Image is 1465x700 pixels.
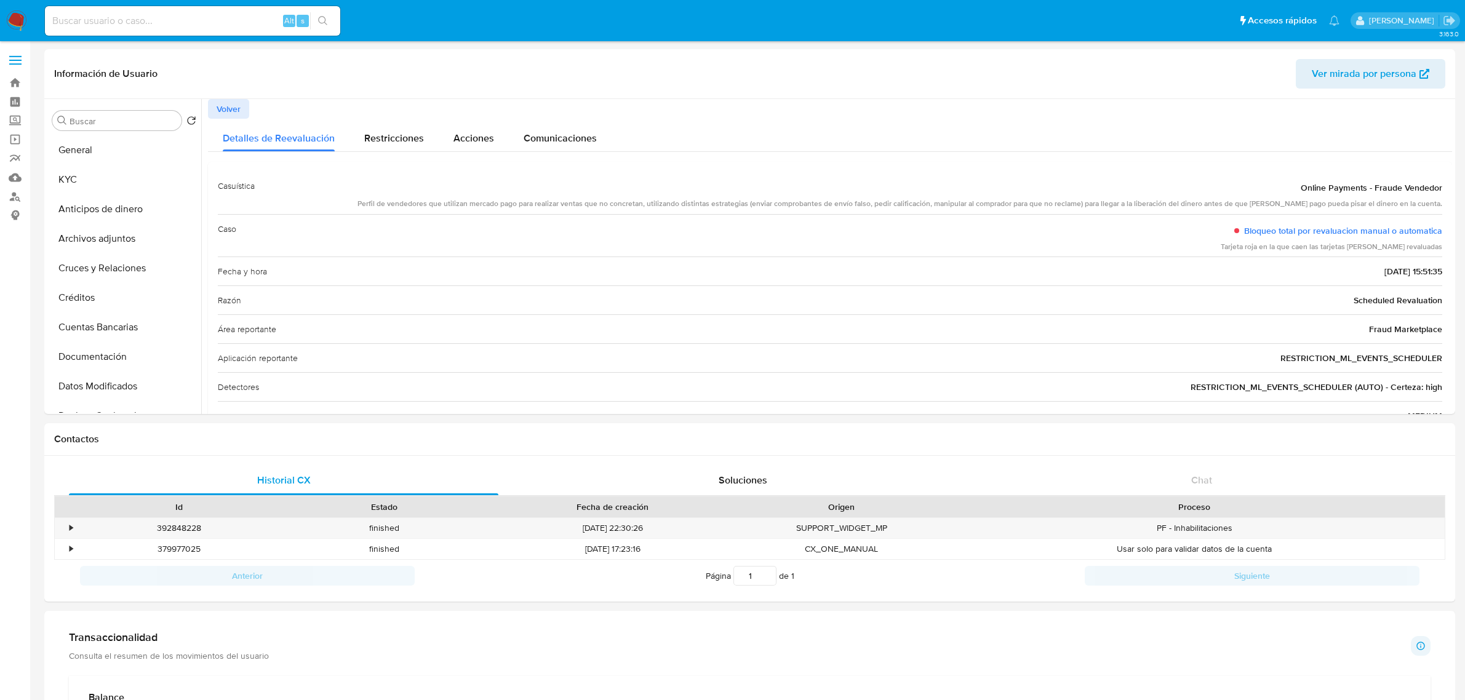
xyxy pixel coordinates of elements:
[47,372,201,401] button: Datos Modificados
[1369,15,1439,26] p: felipe.cayon@mercadolibre.com
[76,539,281,559] div: 379977025
[47,165,201,194] button: KYC
[47,224,201,253] button: Archivos adjuntos
[47,312,201,342] button: Cuentas Bancarias
[290,501,477,513] div: Estado
[791,570,794,582] span: 1
[54,68,158,80] h1: Información de Usuario
[739,539,944,559] div: CX_ONE_MANUAL
[47,283,201,312] button: Créditos
[70,522,73,534] div: •
[748,501,935,513] div: Origen
[45,13,340,29] input: Buscar usuario o caso...
[310,12,335,30] button: search-icon
[284,15,294,26] span: Alt
[47,342,201,372] button: Documentación
[1312,59,1416,89] span: Ver mirada por persona
[739,518,944,538] div: SUPPORT_WIDGET_MP
[944,539,1445,559] div: Usar solo para validar datos de la cuenta
[301,15,305,26] span: s
[80,566,415,586] button: Anterior
[944,518,1445,538] div: PF - Inhabilitaciones
[47,135,201,165] button: General
[70,543,73,555] div: •
[706,566,794,586] span: Página de
[1248,14,1317,27] span: Accesos rápidos
[1085,566,1419,586] button: Siguiente
[281,539,486,559] div: finished
[487,518,739,538] div: [DATE] 22:30:26
[1329,15,1339,26] a: Notificaciones
[70,116,177,127] input: Buscar
[281,518,486,538] div: finished
[47,401,201,431] button: Devices Geolocation
[76,518,281,538] div: 392848228
[1191,473,1212,487] span: Chat
[54,433,1445,445] h1: Contactos
[186,116,196,129] button: Volver al orden por defecto
[47,194,201,224] button: Anticipos de dinero
[495,501,730,513] div: Fecha de creación
[85,501,273,513] div: Id
[1296,59,1445,89] button: Ver mirada por persona
[487,539,739,559] div: [DATE] 17:23:16
[1443,14,1456,27] a: Salir
[719,473,767,487] span: Soluciones
[952,501,1436,513] div: Proceso
[57,116,67,125] button: Buscar
[257,473,311,487] span: Historial CX
[47,253,201,283] button: Cruces y Relaciones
